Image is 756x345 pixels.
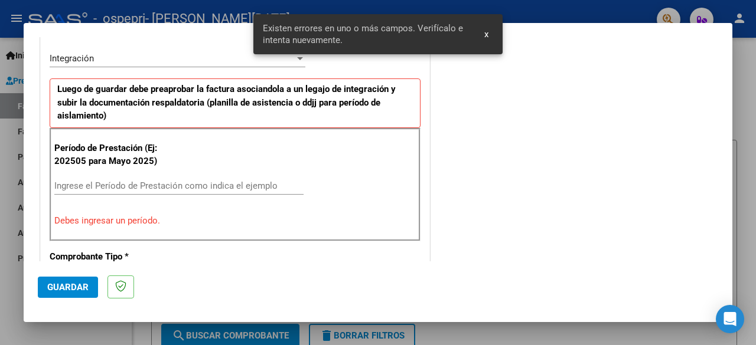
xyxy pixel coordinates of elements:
span: Integración [50,53,94,64]
button: x [475,24,498,45]
span: Existen errores en uno o más campos. Verifícalo e intenta nuevamente. [263,22,470,46]
span: Guardar [47,282,89,293]
button: Guardar [38,277,98,298]
p: Período de Prestación (Ej: 202505 para Mayo 2025) [54,142,163,168]
strong: Luego de guardar debe preaprobar la factura asociandola a un legajo de integración y subir la doc... [57,84,396,121]
p: Comprobante Tipo * [50,250,161,264]
p: Debes ingresar un período. [54,214,416,228]
div: Open Intercom Messenger [716,305,744,333]
span: x [484,29,488,40]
